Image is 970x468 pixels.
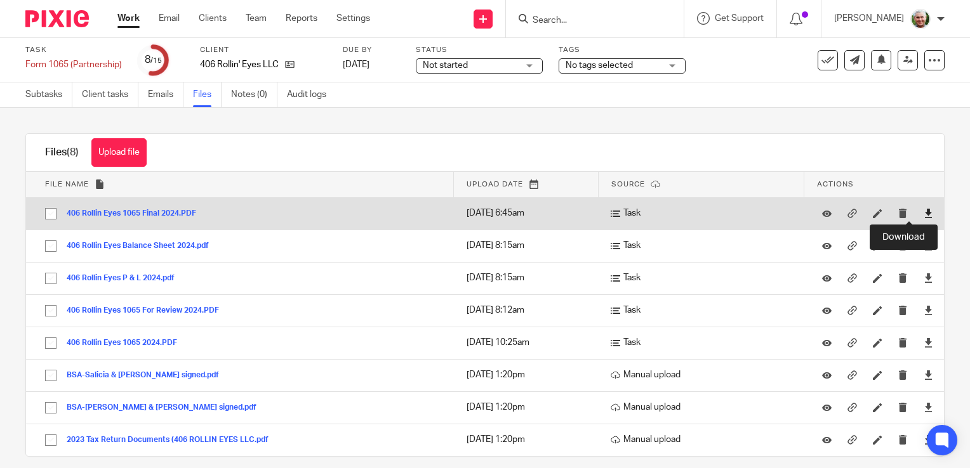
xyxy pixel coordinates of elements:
[566,61,633,70] span: No tags selected
[67,147,79,157] span: (8)
[834,12,904,25] p: [PERSON_NAME]
[67,403,266,412] button: BSA-[PERSON_NAME] & [PERSON_NAME] signed.pdf
[416,45,543,55] label: Status
[39,363,63,387] input: Select
[817,181,854,188] span: Actions
[45,181,89,188] span: File name
[25,45,122,55] label: Task
[200,45,327,55] label: Client
[286,12,317,25] a: Reports
[467,401,592,413] p: [DATE] 1:20pm
[39,234,63,258] input: Select
[611,181,645,188] span: Source
[25,10,89,27] img: Pixie
[287,82,336,107] a: Audit logs
[148,82,183,107] a: Emails
[45,146,79,159] h1: Files
[611,368,798,381] p: Manual upload
[611,401,798,413] p: Manual upload
[924,271,933,284] a: Download
[924,239,933,252] a: Download
[39,266,63,290] input: Select
[467,239,592,252] p: [DATE] 8:15am
[67,436,278,445] button: 2023 Tax Return Documents (406 ROLLIN EYES LLC.pdf
[924,433,933,446] a: Download
[25,58,122,71] div: Form 1065 (Partnership)
[67,306,229,315] button: 406 Rollin Eyes 1065 For Review 2024.PDF
[39,331,63,355] input: Select
[231,82,277,107] a: Notes (0)
[611,207,798,219] p: Task
[67,371,229,380] button: BSA-Salicia & [PERSON_NAME] signed.pdf
[67,242,218,250] button: 406 Rollin Eyes Balance Sheet 2024.pdf
[910,9,931,29] img: kim_profile.jpg
[91,138,147,167] button: Upload file
[467,181,523,188] span: Upload date
[343,60,369,69] span: [DATE]
[611,271,798,284] p: Task
[467,304,592,316] p: [DATE] 8:12am
[467,368,592,381] p: [DATE] 1:20pm
[611,304,798,316] p: Task
[145,53,162,67] div: 8
[67,274,184,283] button: 406 Rollin Eyes P & L 2024.pdf
[193,82,222,107] a: Files
[611,239,798,252] p: Task
[336,12,370,25] a: Settings
[467,336,592,349] p: [DATE] 10:25am
[467,207,592,219] p: [DATE] 6:45am
[924,336,933,349] a: Download
[39,428,63,452] input: Select
[423,61,468,70] span: Not started
[67,339,187,348] button: 406 Rollin Eyes 1065 2024.PDF
[199,12,227,25] a: Clients
[611,336,798,349] p: Task
[715,14,764,23] span: Get Support
[559,45,686,55] label: Tags
[39,396,63,420] input: Select
[343,45,400,55] label: Due by
[39,202,63,226] input: Select
[467,433,592,446] p: [DATE] 1:20pm
[924,368,933,381] a: Download
[82,82,138,107] a: Client tasks
[159,12,180,25] a: Email
[611,433,798,446] p: Manual upload
[924,401,933,413] a: Download
[467,271,592,284] p: [DATE] 8:15am
[117,12,140,25] a: Work
[200,58,279,71] p: 406 Rollin' Eyes LLC
[39,299,63,323] input: Select
[25,82,72,107] a: Subtasks
[924,207,933,219] a: Download
[246,12,267,25] a: Team
[150,57,162,64] small: /15
[67,209,206,218] button: 406 Rollin Eyes 1065 Final 2024.PDF
[924,304,933,316] a: Download
[531,15,646,27] input: Search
